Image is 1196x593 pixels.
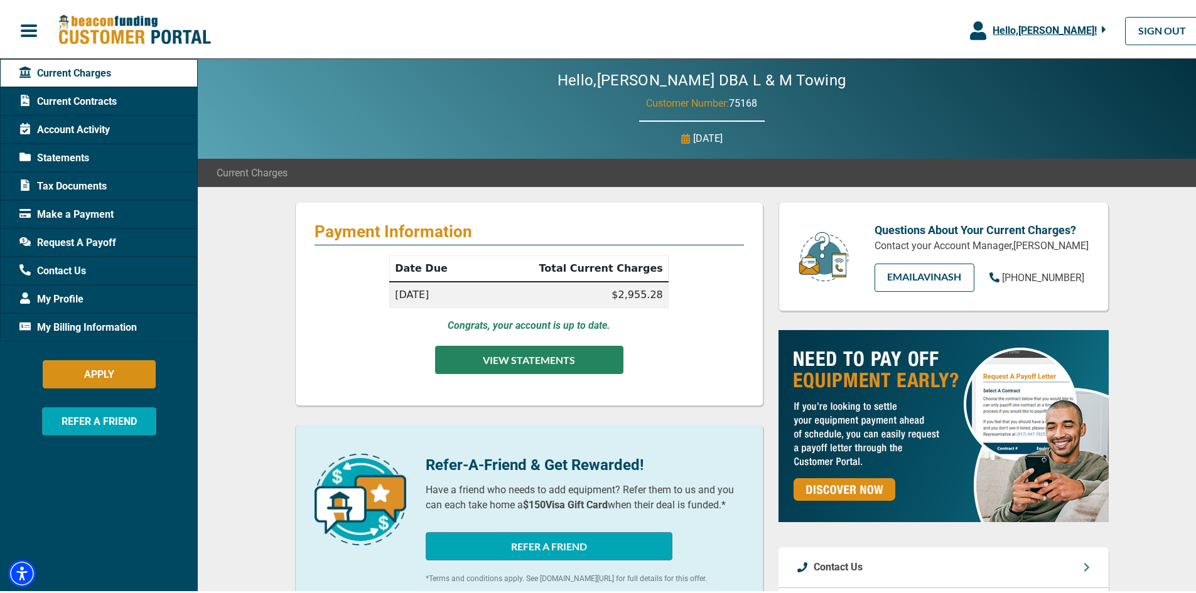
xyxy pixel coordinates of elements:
[478,279,668,306] td: $2,955.28
[19,176,107,191] span: Tax Documents
[390,279,479,306] td: [DATE]
[8,557,36,585] div: Accessibility Menu
[426,480,744,510] p: Have a friend who needs to add equipment? Refer them to us and you can each take home a when thei...
[729,95,757,107] span: 75168
[778,328,1109,520] img: payoff-ad-px.jpg
[19,148,89,163] span: Statements
[315,219,744,239] p: Payment Information
[426,570,744,582] p: *Terms and conditions apply. See [DOMAIN_NAME][URL] for full details for this offer.
[993,22,1097,34] span: Hello, [PERSON_NAME] !
[19,318,137,333] span: My Billing Information
[989,268,1084,283] a: [PHONE_NUMBER]
[795,228,852,280] img: customer-service.png
[875,219,1089,236] p: Questions About Your Current Charges?
[426,530,672,558] button: REFER A FRIEND
[19,289,84,304] span: My Profile
[448,316,610,331] p: Congrats, your account is up to date.
[1002,269,1084,281] span: [PHONE_NUMBER]
[19,233,116,248] span: Request A Payoff
[43,358,156,386] button: APPLY
[693,129,723,144] p: [DATE]
[19,63,111,78] span: Current Charges
[217,163,288,178] span: Current Charges
[478,254,668,280] th: Total Current Charges
[875,236,1089,251] p: Contact your Account Manager, [PERSON_NAME]
[814,557,863,572] p: Contact Us
[42,405,156,433] button: REFER A FRIEND
[520,69,884,87] h2: Hello, [PERSON_NAME] DBA L & M Towing
[523,496,608,508] b: $150 Visa Gift Card
[426,451,744,474] p: Refer-A-Friend & Get Rewarded!
[390,254,479,280] th: Date Due
[435,343,623,371] button: VIEW STATEMENTS
[646,95,729,107] span: Customer Number:
[19,92,117,107] span: Current Contracts
[19,120,110,135] span: Account Activity
[19,205,114,220] span: Make a Payment
[58,12,211,44] img: Beacon Funding Customer Portal Logo
[19,261,86,276] span: Contact Us
[875,261,974,289] a: EMAILAvinash
[315,451,406,543] img: refer-a-friend-icon.png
